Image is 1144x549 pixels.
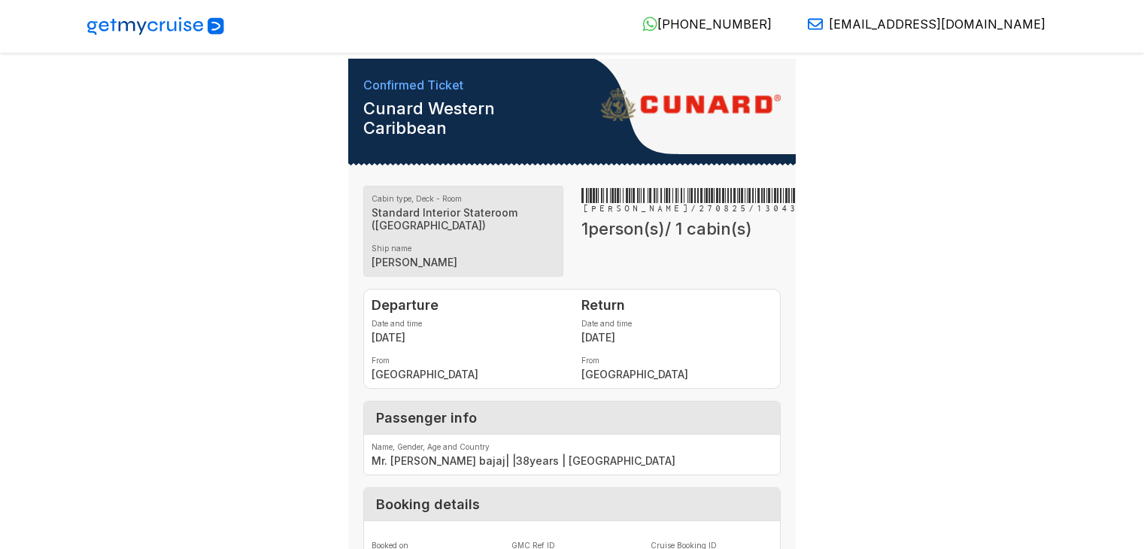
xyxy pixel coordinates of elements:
[372,442,772,451] label: Name, Gender, Age and Country
[581,297,773,313] h4: Return
[581,319,773,328] label: Date and time
[372,194,555,203] label: Cabin type, Deck - Room
[581,331,773,344] strong: [DATE]
[630,17,772,32] a: [PHONE_NUMBER]
[581,219,752,238] span: 1 person(s)/ 1 cabin(s)
[364,402,780,435] div: Passenger info
[372,319,563,328] label: Date and time
[581,368,773,381] strong: [GEOGRAPHIC_DATA]
[581,356,773,365] label: From
[372,256,555,268] strong: [PERSON_NAME]
[363,78,557,93] h6: Confirmed Ticket
[796,17,1045,32] a: [EMAIL_ADDRESS][DOMAIN_NAME]
[372,244,555,253] label: Ship name
[808,17,823,32] img: Email
[372,368,563,381] strong: [GEOGRAPHIC_DATA]
[372,356,563,365] label: From
[363,99,557,138] h1: Cunard Western Caribbean
[829,17,1045,32] span: [EMAIL_ADDRESS][DOMAIN_NAME]
[372,331,563,344] strong: [DATE]
[372,206,555,232] strong: Standard Interior Stateroom ([GEOGRAPHIC_DATA])
[372,297,563,313] h4: Departure
[642,17,657,32] img: WhatsApp
[657,17,772,32] span: [PHONE_NUMBER]
[372,454,772,467] strong: Mr. [PERSON_NAME] bajaj | | 38 years | [GEOGRAPHIC_DATA]
[581,186,781,216] h3: [PERSON_NAME]/270825/13043
[364,488,780,521] div: Booking details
